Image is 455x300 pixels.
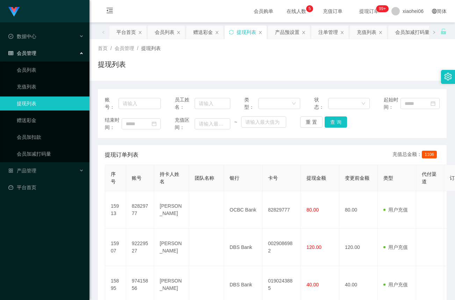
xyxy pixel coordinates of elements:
[383,244,408,250] span: 用户充值
[383,282,408,287] span: 用户充值
[395,26,429,39] div: 会员加减打码量
[378,30,383,35] i: 图标: close
[116,26,136,39] div: 平台首页
[422,171,436,184] span: 代付渠道
[356,9,382,14] span: 提现订单
[306,244,322,250] span: 120.00
[8,180,84,194] a: 图标: dashboard平台首页
[306,175,326,181] span: 提现金额
[115,45,134,51] span: 会员管理
[126,229,154,266] td: 92229527
[176,30,181,35] i: 图标: close
[258,30,262,35] i: 图标: close
[230,119,241,126] span: ~
[155,26,174,39] div: 会员列表
[138,30,142,35] i: 图标: close
[17,97,84,110] a: 提现列表
[392,151,440,159] div: 充值总金额：
[262,229,301,266] td: 0029086982
[98,0,122,23] i: 图标: menu-fold
[325,116,347,128] button: 查 询
[126,191,154,229] td: 82829777
[195,118,230,129] input: 请输入最小值为
[8,51,13,56] i: 图标: table
[175,116,195,131] span: 充值区间：
[306,282,319,287] span: 40.00
[339,191,378,229] td: 80.00
[383,175,393,181] span: 类型
[17,80,84,94] a: 充值列表
[17,147,84,161] a: 会员加减打码量
[361,101,366,106] i: 图标: down
[110,45,112,51] span: /
[340,30,344,35] i: 图标: close
[283,9,310,14] span: 在线人数
[193,26,213,39] div: 赠送彩金
[440,28,447,35] i: 图标: unlock
[105,96,118,111] span: 账号：
[160,171,179,184] span: 持卡人姓名
[195,175,214,181] span: 团队名称
[268,175,278,181] span: 卡号
[105,116,122,131] span: 结束时间：
[300,116,323,128] button: 重 置
[17,63,84,77] a: 会员列表
[17,113,84,127] a: 赠送彩金
[357,26,376,39] div: 充值列表
[102,30,105,34] i: 图标: left
[8,168,36,173] span: 产品管理
[432,9,437,14] i: 图标: global
[376,5,389,12] sup: 923
[275,26,299,39] div: 产品预设置
[224,229,262,266] td: DBS Bank
[152,121,157,126] i: 图标: calendar
[224,191,262,229] td: OCBC Bank
[141,45,161,51] span: 提现列表
[444,73,452,80] i: 图标: setting
[8,34,13,39] i: 图标: check-circle-o
[244,96,258,111] span: 类型：
[339,229,378,266] td: 120.00
[195,98,230,109] input: 请输入
[230,175,239,181] span: 银行
[241,116,286,128] input: 请输入最大值为
[8,168,13,173] i: 图标: appstore-o
[98,59,126,70] h1: 提现列表
[118,98,161,109] input: 请输入
[431,101,435,106] i: 图标: calendar
[111,171,116,184] span: 序号
[292,101,296,106] i: 图标: down
[215,30,219,35] i: 图标: close
[8,34,36,39] span: 数据中心
[306,207,319,213] span: 80.00
[17,130,84,144] a: 会员加扣款
[432,30,436,34] i: 图标: right
[384,96,400,111] span: 起始时间：
[319,9,346,14] span: 充值订单
[154,229,189,266] td: [PERSON_NAME]
[306,5,313,12] sup: 5
[422,151,437,158] span: 1106
[309,5,311,12] p: 5
[262,191,301,229] td: 82829777
[237,26,256,39] div: 提现列表
[132,175,142,181] span: 账号
[314,96,328,111] span: 状态：
[383,207,408,213] span: 用户充值
[105,229,126,266] td: 15907
[229,30,234,35] i: 图标: sync
[154,191,189,229] td: [PERSON_NAME]
[345,175,369,181] span: 变更前金额
[302,30,306,35] i: 图标: close
[8,7,20,17] img: logo.9652507e.png
[105,191,126,229] td: 15913
[98,45,108,51] span: 首页
[105,151,138,159] span: 提现订单列表
[318,26,338,39] div: 注单管理
[137,45,138,51] span: /
[175,96,195,111] span: 员工姓名：
[8,50,36,56] span: 会员管理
